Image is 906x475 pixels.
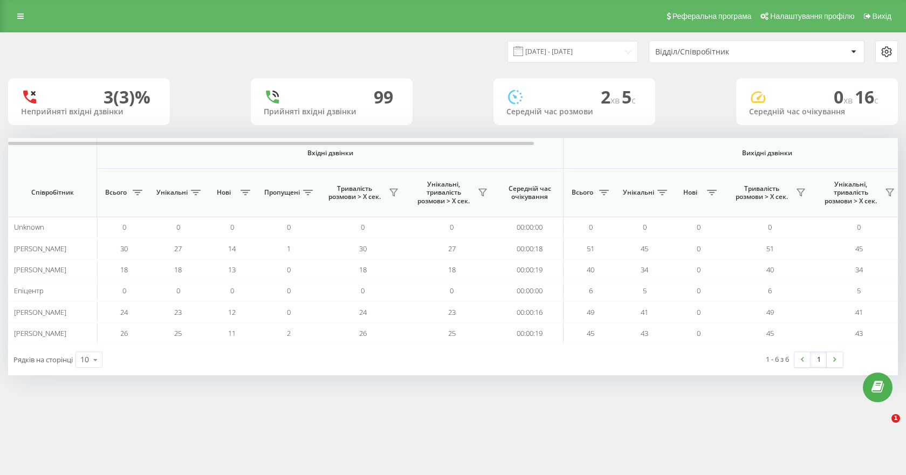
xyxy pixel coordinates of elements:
span: 18 [359,265,367,274]
span: 0 [697,307,701,317]
span: 26 [359,328,367,338]
div: 99 [374,87,393,107]
span: 0 [857,222,861,232]
span: 45 [766,328,774,338]
span: 0 [834,85,855,108]
span: 25 [174,328,182,338]
span: 12 [228,307,236,317]
span: 45 [855,244,863,253]
span: 14 [228,244,236,253]
span: Тривалість розмови > Х сек. [324,184,386,201]
span: 27 [174,244,182,253]
span: 0 [230,286,234,295]
span: 49 [766,307,774,317]
span: 0 [643,222,647,232]
span: 0 [697,244,701,253]
span: 0 [361,222,365,232]
span: 0 [287,265,291,274]
span: 18 [448,265,456,274]
span: [PERSON_NAME] [14,328,66,338]
span: 6 [589,286,593,295]
span: Епіцентр [14,286,44,295]
span: 2 [601,85,622,108]
span: 5 [857,286,861,295]
span: 40 [587,265,594,274]
span: 0 [287,222,291,232]
span: 2 [287,328,291,338]
span: 0 [697,265,701,274]
span: 51 [766,244,774,253]
span: 0 [697,222,701,232]
span: 13 [228,265,236,274]
span: 0 [450,222,454,232]
span: Пропущені [264,188,300,197]
span: Налаштування профілю [770,12,854,20]
span: Унікальні, тривалість розмови > Х сек. [413,180,475,205]
span: 30 [359,244,367,253]
span: 5 [643,286,647,295]
span: 41 [641,307,648,317]
span: 40 [766,265,774,274]
div: 1 - 6 з 6 [766,354,789,364]
span: Нові [677,188,704,197]
span: 51 [587,244,594,253]
span: 0 [122,286,126,295]
span: 0 [287,286,291,295]
span: 25 [448,328,456,338]
span: 18 [120,265,128,274]
span: Всього [569,188,596,197]
td: 00:00:19 [496,323,564,344]
span: хв [843,94,855,106]
div: Прийняті вхідні дзвінки [264,107,400,116]
span: Вихід [873,12,891,20]
div: Середній час розмови [506,107,642,116]
span: Тривалість розмови > Х сек. [731,184,793,201]
span: Унікальні [156,188,188,197]
span: 0 [589,222,593,232]
span: 23 [174,307,182,317]
span: 0 [176,222,180,232]
span: Вхідні дзвінки [125,149,535,157]
span: 49 [587,307,594,317]
div: 3 (3)% [104,87,150,107]
span: 27 [448,244,456,253]
span: 34 [855,265,863,274]
span: 1 [891,414,900,423]
span: 0 [768,222,772,232]
div: Відділ/Співробітник [655,47,784,57]
span: 16 [855,85,878,108]
td: 00:00:19 [496,259,564,280]
span: 24 [120,307,128,317]
span: 45 [641,244,648,253]
span: 1 [287,244,291,253]
span: 0 [122,222,126,232]
span: 24 [359,307,367,317]
span: 6 [768,286,772,295]
span: 5 [622,85,636,108]
td: 00:00:16 [496,301,564,322]
span: 0 [176,286,180,295]
span: Всього [102,188,129,197]
div: 10 [80,354,89,365]
span: Рядків на сторінці [13,355,73,364]
span: Реферальна програма [672,12,752,20]
span: 26 [120,328,128,338]
span: Унікальні, тривалість розмови > Х сек. [820,180,882,205]
span: c [874,94,878,106]
div: Неприйняті вхідні дзвінки [21,107,157,116]
td: 00:00:00 [496,280,564,301]
span: 34 [641,265,648,274]
a: 1 [811,352,827,367]
span: 41 [855,307,863,317]
span: хв [610,94,622,106]
span: Співробітник [17,188,87,197]
div: Середній час очікування [749,107,885,116]
span: 18 [174,265,182,274]
span: Нові [210,188,237,197]
span: 23 [448,307,456,317]
span: 11 [228,328,236,338]
iframe: Intercom live chat [869,414,895,440]
span: [PERSON_NAME] [14,307,66,317]
span: 0 [230,222,234,232]
td: 00:00:00 [496,217,564,238]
